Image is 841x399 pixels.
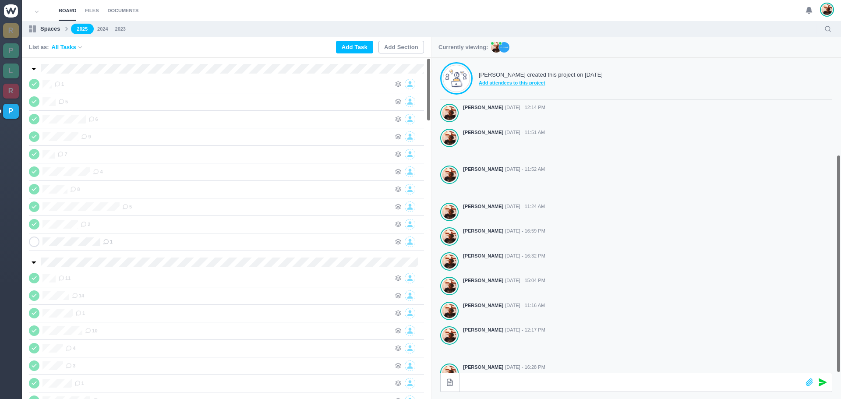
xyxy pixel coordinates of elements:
p: Currently viewing: [438,43,488,52]
img: Antonio Lopes [442,328,456,343]
span: 2 [81,221,90,228]
span: 3 [66,362,75,369]
a: R [3,23,19,38]
img: Antonio Lopes [442,229,456,244]
strong: [PERSON_NAME] [463,252,503,260]
span: 1 [103,238,113,245]
span: [DATE] - 15:04 PM [505,277,545,284]
a: 2024 [97,25,108,33]
button: Add Task [336,41,373,53]
span: [DATE] - 11:24 AM [505,203,545,210]
strong: [PERSON_NAME] [463,364,503,371]
img: Antonio Lopes [442,106,456,120]
strong: [PERSON_NAME] [463,166,503,173]
span: 6 [88,116,98,123]
img: Antonio Lopes [442,304,456,318]
img: JT [499,42,509,53]
span: 1 [74,380,84,387]
img: No messages [445,69,467,88]
span: [DATE] - 16:28 PM [505,364,545,371]
img: Antonio Lopes [442,131,456,145]
button: Add Section [378,41,424,53]
a: P [3,104,19,119]
span: [DATE] - 12:14 PM [505,104,545,111]
span: [DATE] - 12:17 PM [505,326,545,334]
span: 11 [58,275,71,282]
span: 1 [54,81,64,88]
a: 2025 [71,24,94,35]
span: [DATE] - 16:59 PM [505,227,545,235]
span: 10 [85,327,97,334]
img: Antonio Lopes [822,4,832,15]
strong: [PERSON_NAME] [463,104,503,111]
span: [DATE] - 11:16 AM [505,302,545,309]
img: Antonio Lopes [442,167,456,182]
span: 5 [58,98,68,105]
strong: [PERSON_NAME] [463,203,503,210]
span: 4 [93,168,102,175]
span: [DATE] - 11:51 AM [505,129,545,136]
span: 5 [122,203,132,210]
span: 14 [72,292,84,299]
strong: [PERSON_NAME] [463,302,503,309]
a: L [3,64,19,78]
span: 4 [66,345,75,352]
img: winio [4,4,18,18]
img: Antonio Lopes [442,205,456,219]
span: 7 [57,151,67,158]
span: 8 [70,186,80,193]
span: [DATE] - 16:32 PM [505,252,545,260]
img: AL [491,42,502,53]
div: List as: [29,43,83,52]
strong: [PERSON_NAME] [463,326,503,334]
span: 9 [81,133,91,140]
strong: [PERSON_NAME] [463,227,503,235]
a: 2023 [115,25,126,33]
img: Antonio Lopes [442,279,456,293]
strong: [PERSON_NAME] [463,129,503,136]
p: [PERSON_NAME] created this project on [DATE] [479,71,603,79]
img: Antonio Lopes [442,254,456,269]
span: Add attendees to this project [479,79,603,87]
p: Spaces [40,25,60,33]
span: All Tasks [52,43,76,52]
img: spaces [29,25,36,32]
a: R [3,84,19,99]
span: 1 [75,310,85,317]
strong: [PERSON_NAME] [463,277,503,284]
span: [DATE] - 11:52 AM [505,166,545,173]
a: P [3,43,19,58]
